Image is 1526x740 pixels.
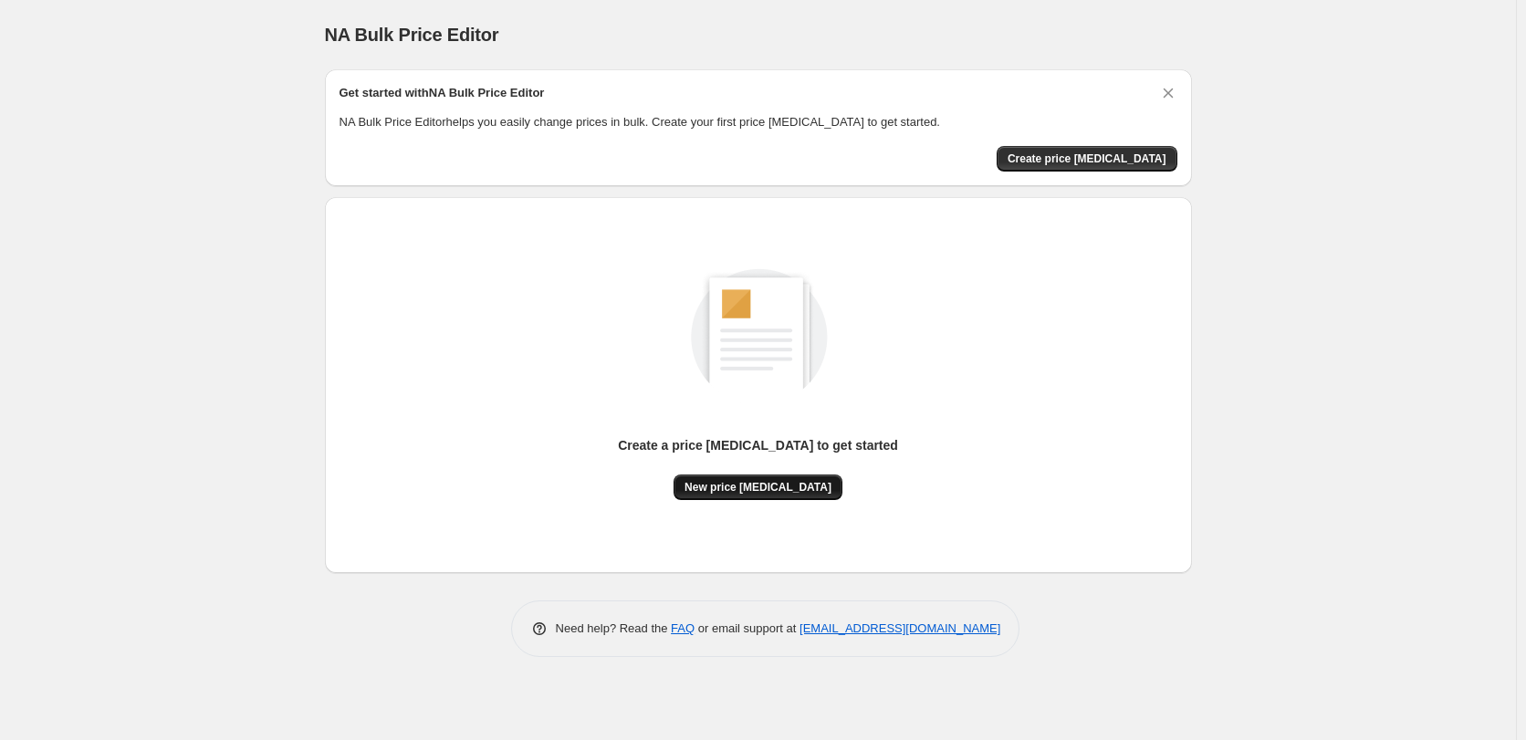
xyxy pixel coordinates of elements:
h2: Get started with NA Bulk Price Editor [340,84,545,102]
p: Create a price [MEDICAL_DATA] to get started [618,436,898,454]
button: Create price change job [997,146,1177,172]
button: Dismiss card [1159,84,1177,102]
span: Create price [MEDICAL_DATA] [1008,151,1166,166]
a: FAQ [671,621,695,635]
span: New price [MEDICAL_DATA] [685,480,831,495]
button: New price [MEDICAL_DATA] [674,474,842,500]
span: NA Bulk Price Editor [325,25,499,45]
span: Need help? Read the [556,621,672,635]
span: or email support at [695,621,800,635]
a: [EMAIL_ADDRESS][DOMAIN_NAME] [800,621,1000,635]
p: NA Bulk Price Editor helps you easily change prices in bulk. Create your first price [MEDICAL_DAT... [340,113,1177,131]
